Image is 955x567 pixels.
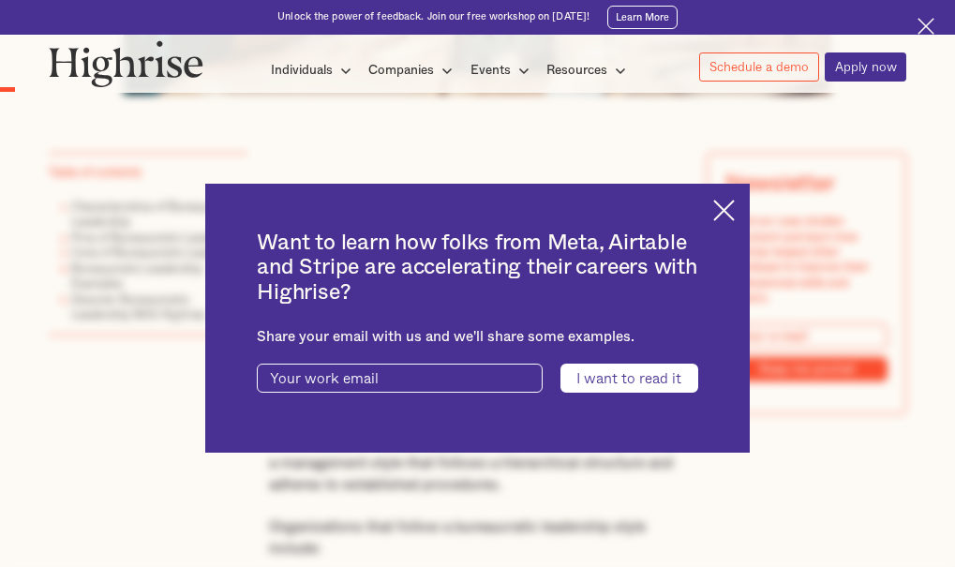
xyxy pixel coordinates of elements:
[470,59,511,82] div: Events
[918,18,935,36] img: Cross icon
[257,329,697,346] div: Share your email with us and we'll share some examples.
[546,59,607,82] div: Resources
[257,231,697,306] h2: Want to learn how folks from Meta, Airtable and Stripe are accelerating their careers with Highrise?
[825,52,906,82] a: Apply now
[257,364,542,393] input: Your work email
[560,364,698,393] input: I want to read it
[713,200,735,221] img: Cross icon
[546,59,632,82] div: Resources
[699,52,818,82] a: Schedule a demo
[257,364,697,393] form: current-ascender-blog-article-modal-form
[368,59,434,82] div: Companies
[271,59,357,82] div: Individuals
[470,59,535,82] div: Events
[368,59,458,82] div: Companies
[277,10,589,24] div: Unlock the power of feedback. Join our free workshop on [DATE]!
[271,59,333,82] div: Individuals
[49,40,204,87] img: Highrise logo
[607,6,678,28] a: Learn More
